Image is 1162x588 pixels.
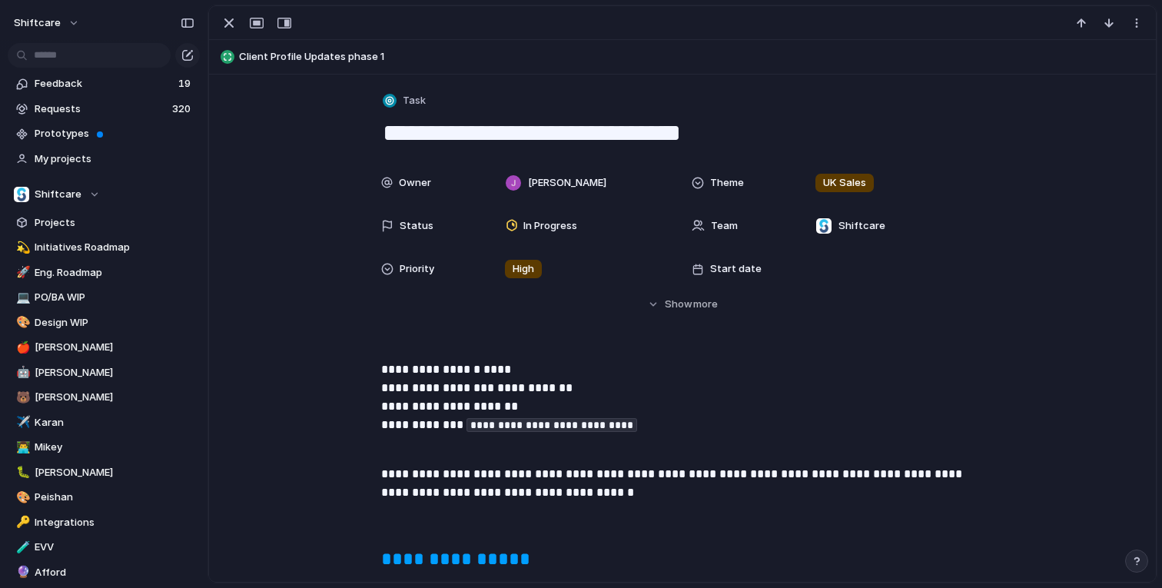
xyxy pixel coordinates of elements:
button: 🍎 [14,340,29,355]
span: My projects [35,151,194,167]
span: [PERSON_NAME] [35,465,194,480]
button: ✈️ [14,415,29,430]
a: 🐻[PERSON_NAME] [8,386,200,409]
button: 🐛 [14,465,29,480]
button: 🧪 [14,540,29,555]
button: Showmore [381,291,984,318]
span: Integrations [35,515,194,530]
span: [PERSON_NAME] [35,340,194,355]
div: 🍎 [16,339,27,357]
span: Shiftcare [35,187,81,202]
span: Shiftcare [838,218,885,234]
span: Team [711,218,738,234]
div: 🔑 [16,513,27,531]
a: 🧪EVV [8,536,200,559]
button: Task [380,90,430,112]
span: Status [400,218,433,234]
span: Theme [710,175,744,191]
a: 💻PO/BA WIP [8,286,200,309]
button: 🐻 [14,390,29,405]
span: Show [665,297,692,312]
a: Requests320 [8,98,200,121]
span: [PERSON_NAME] [528,175,606,191]
a: 🚀Eng. Roadmap [8,261,200,284]
div: 🧪 [16,539,27,556]
a: My projects [8,148,200,171]
a: 🎨Design WIP [8,311,200,334]
span: [PERSON_NAME] [35,390,194,405]
a: Prototypes [8,122,200,145]
div: 🚀 [16,264,27,281]
div: 🐛 [16,463,27,481]
a: Feedback19 [8,72,200,95]
span: Owner [399,175,431,191]
div: 🐻 [16,389,27,407]
a: 🤖[PERSON_NAME] [8,361,200,384]
span: Eng. Roadmap [35,265,194,281]
a: 🐛[PERSON_NAME] [8,461,200,484]
span: Requests [35,101,168,117]
button: 🤖 [14,365,29,380]
button: 🚀 [14,265,29,281]
a: 🎨Peishan [8,486,200,509]
span: Task [403,93,426,108]
button: shiftcare [7,11,88,35]
span: High [513,261,534,277]
span: EVV [35,540,194,555]
div: 🎨 [16,314,27,331]
div: 🤖 [16,364,27,381]
span: Client Profile Updates phase 1 [239,49,1149,65]
span: Initiatives Roadmap [35,240,194,255]
a: 🍎[PERSON_NAME] [8,336,200,359]
span: In Progress [523,218,577,234]
span: [PERSON_NAME] [35,365,194,380]
span: Peishan [35,490,194,505]
span: PO/BA WIP [35,290,194,305]
span: Prototypes [35,126,194,141]
button: 👨‍💻 [14,440,29,455]
button: Shiftcare [8,183,200,206]
a: 🔑Integrations [8,511,200,534]
span: Priority [400,261,434,277]
span: UK Sales [823,175,866,191]
a: 🔮Afford [8,561,200,584]
a: Projects [8,211,200,234]
button: 🎨 [14,490,29,505]
div: 💫 [16,239,27,257]
div: 🔮 [16,563,27,581]
span: Feedback [35,76,174,91]
a: 👨‍💻Mikey [8,436,200,459]
button: 🔮 [14,565,29,580]
div: 💻 [16,289,27,307]
span: more [693,297,718,312]
div: 👨‍💻 [16,439,27,457]
div: ✈️ [16,414,27,431]
button: 🔑 [14,515,29,530]
span: 320 [172,101,194,117]
a: ✈️Karan [8,411,200,434]
span: Start date [710,261,762,277]
button: 💻 [14,290,29,305]
span: shiftcare [14,15,61,31]
span: 19 [178,76,194,91]
button: 🎨 [14,315,29,331]
button: Client Profile Updates phase 1 [216,45,1149,69]
span: Projects [35,215,194,231]
div: 🎨 [16,489,27,507]
span: Karan [35,415,194,430]
a: 💫Initiatives Roadmap [8,236,200,259]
